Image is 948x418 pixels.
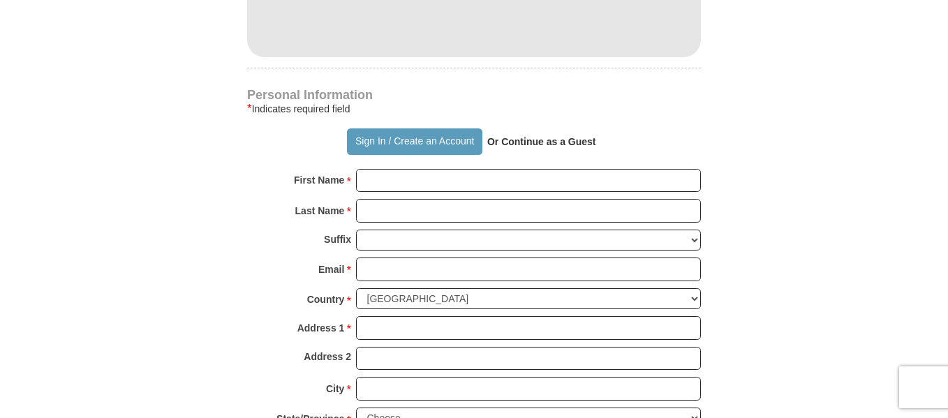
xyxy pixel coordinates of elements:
[326,379,344,398] strong: City
[318,260,344,279] strong: Email
[294,170,344,190] strong: First Name
[304,347,351,366] strong: Address 2
[324,230,351,249] strong: Suffix
[347,128,482,155] button: Sign In / Create an Account
[247,89,701,100] h4: Personal Information
[295,201,345,221] strong: Last Name
[307,290,345,309] strong: Country
[247,100,701,117] div: Indicates required field
[487,136,596,147] strong: Or Continue as a Guest
[297,318,345,338] strong: Address 1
